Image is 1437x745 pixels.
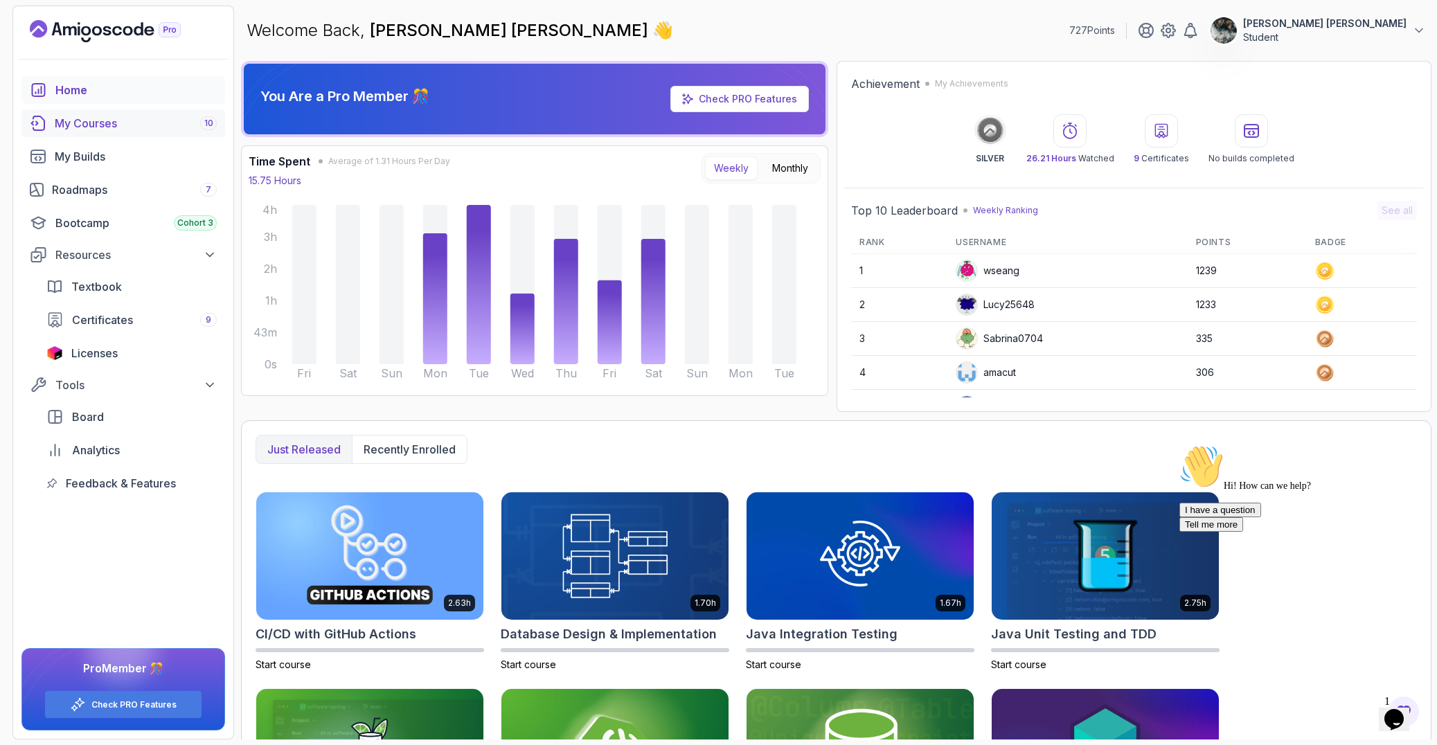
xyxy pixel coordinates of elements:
a: Check PRO Features [670,86,809,112]
div: Tools [55,377,217,393]
a: builds [21,143,225,170]
a: certificates [38,306,225,334]
span: 9 [206,314,211,325]
tspan: Mon [729,367,753,380]
p: 1.67h [940,598,961,609]
a: analytics [38,436,225,464]
a: Check PRO Features [91,699,177,710]
div: My Courses [55,115,217,132]
span: 9 [1134,153,1139,163]
td: 1 [851,254,947,288]
td: 335 [1188,322,1307,356]
img: jetbrains icon [46,346,63,360]
span: Cohort 3 [177,217,213,228]
span: Analytics [72,442,120,458]
tspan: 0s [265,358,277,371]
a: Database Design & Implementation card1.70hDatabase Design & ImplementationStart course [501,492,729,672]
span: [PERSON_NAME] [PERSON_NAME] [370,20,652,40]
div: wseang [956,260,1019,282]
a: courses [21,109,225,137]
tspan: Mon [423,367,447,380]
a: home [21,76,225,104]
a: CI/CD with GitHub Actions card2.63hCI/CD with GitHub ActionsStart course [256,492,484,672]
p: You Are a Pro Member 🎊 [260,87,429,106]
tspan: Tue [774,367,794,380]
span: 10 [204,118,213,129]
td: 3 [851,322,947,356]
img: CI/CD with GitHub Actions card [256,492,483,620]
h2: Java Integration Testing [746,625,898,644]
p: SILVER [976,153,1004,164]
span: Start course [991,658,1046,670]
a: Check PRO Features [699,93,797,105]
p: Welcome Back, [247,19,673,42]
td: 2 [851,288,947,322]
img: user profile image [956,362,977,383]
p: No builds completed [1208,153,1294,164]
td: 300 [1188,390,1307,424]
td: 1239 [1188,254,1307,288]
span: 👋 [652,19,674,42]
p: My Achievements [935,78,1008,89]
h2: Database Design & Implementation [501,625,717,644]
p: 15.75 Hours [249,174,301,188]
tspan: Sat [645,367,663,380]
button: Tell me more [6,78,69,93]
button: Just released [256,436,352,463]
span: Start course [501,658,556,670]
span: Average of 1.31 Hours Per Day [328,156,450,167]
span: Start course [256,658,311,670]
div: Sabrina0704 [956,327,1043,350]
img: user profile image [1211,17,1237,44]
td: 1233 [1188,288,1307,322]
th: Rank [851,231,947,254]
a: textbook [38,273,225,300]
tspan: Wed [511,367,534,380]
img: Java Unit Testing and TDD card [992,492,1219,620]
div: 👋Hi! How can we help?I have a questionTell me more [6,6,255,93]
h2: Java Unit Testing and TDD [991,625,1157,644]
tspan: Fri [603,367,616,380]
td: 4 [851,356,947,390]
p: 2.63h [448,598,471,609]
p: Recently enrolled [364,441,456,458]
div: Roadmaps [52,181,217,198]
tspan: 2h [264,262,277,276]
p: Weekly Ranking [973,205,1038,216]
span: 26.21 Hours [1026,153,1076,163]
p: Just released [267,441,341,458]
span: Licenses [71,345,118,361]
a: Landing page [30,20,213,42]
button: Monthly [763,156,817,180]
span: Certificates [72,312,133,328]
th: Username [947,231,1187,254]
h2: CI/CD with GitHub Actions [256,625,416,644]
span: Board [72,409,104,425]
th: Badge [1307,231,1417,254]
p: Student [1243,30,1407,44]
button: See all [1377,201,1417,220]
tspan: Fri [297,367,311,380]
tspan: 3h [264,231,277,244]
img: :wave: [6,6,50,50]
a: roadmaps [21,176,225,204]
a: bootcamp [21,209,225,237]
button: I have a question [6,64,87,78]
p: 727 Points [1069,24,1115,37]
button: user profile image[PERSON_NAME] [PERSON_NAME]Student [1210,17,1426,44]
p: 1.70h [695,598,716,609]
a: board [38,403,225,431]
tspan: Sun [381,367,402,380]
div: Resources [55,246,217,263]
tspan: 43m [253,326,277,339]
p: [PERSON_NAME] [PERSON_NAME] [1243,17,1407,30]
td: 306 [1188,356,1307,390]
span: Textbook [71,278,122,295]
div: rx03 [956,395,1004,418]
tspan: 4h [262,204,277,217]
iframe: chat widget [1379,690,1423,731]
tspan: 1h [265,294,277,307]
p: Certificates [1134,153,1189,164]
img: user profile image [956,396,977,417]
